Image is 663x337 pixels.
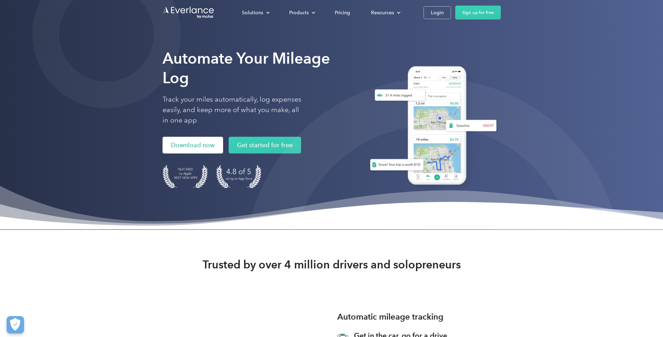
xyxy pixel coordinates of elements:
[335,8,350,17] div: Pricing
[163,6,215,19] a: Go to homepage
[337,311,443,323] h3: Automatic mileage tracking
[163,165,208,188] img: Badge for Featured by Apple Best New Apps
[7,316,24,334] button: Cookies Settings
[216,165,261,188] img: 4.9 out of 5 stars on the app store
[455,6,501,19] a: Sign up for free
[282,7,321,19] div: Products
[203,258,461,272] strong: Trusted by over 4 million drivers and solopreneurs
[163,94,302,126] p: Track your miles automatically, log expenses easily, and keep more of what you make, all in one app
[229,137,301,154] a: Get started for free
[371,8,394,17] div: Resources
[328,7,357,19] a: Pricing
[235,7,275,19] div: Solutions
[163,49,330,87] strong: Automate Your Mileage Log
[431,8,444,17] div: Login
[163,137,223,154] a: Download now
[242,8,263,17] div: Solutions
[424,6,451,19] a: Login
[289,8,309,17] div: Products
[364,7,406,19] div: Resources
[362,61,501,193] img: Everlance, mileage tracker app, expense tracking app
